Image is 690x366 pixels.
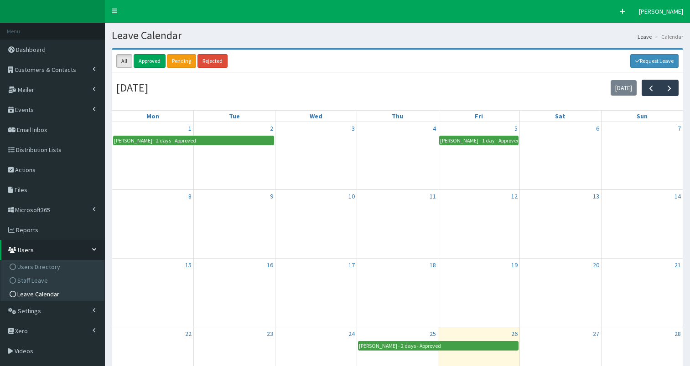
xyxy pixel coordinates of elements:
[513,122,519,135] a: September 5, 2025
[358,341,519,351] a: [PERSON_NAME] - 2 days - Approved
[275,122,357,190] td: September 3, 2025
[183,259,193,271] a: September 15, 2025
[509,259,519,271] a: September 19, 2025
[114,136,197,145] div: [PERSON_NAME] - 2 days - Approved
[15,106,34,114] span: Events
[15,206,50,214] span: Microsoft365
[16,226,38,234] span: Reports
[15,186,27,194] span: Files
[112,30,683,41] h1: Leave Calendar
[591,190,601,203] a: September 13, 2025
[611,80,637,96] button: [DATE]
[438,122,520,190] td: September 5, 2025
[520,190,602,259] td: September 13, 2025
[390,111,405,122] a: Thursday
[676,122,683,135] a: September 7, 2025
[439,136,519,145] a: [PERSON_NAME] - 1 day - Approved
[438,259,520,327] td: September 19, 2025
[428,259,438,271] a: September 18, 2025
[15,166,36,174] span: Actions
[275,190,357,259] td: September 10, 2025
[553,111,567,122] a: Saturday
[116,54,132,68] a: All
[197,54,228,68] a: Rejected
[601,190,683,259] td: September 14, 2025
[601,122,683,190] td: September 7, 2025
[15,66,76,74] span: Customers & Contacts
[18,86,34,94] span: Mailer
[167,54,196,68] a: Pending
[16,46,46,54] span: Dashboard
[347,327,357,340] a: September 24, 2025
[509,327,519,340] a: September 26, 2025
[638,33,652,41] a: Leave
[17,126,47,134] span: Email Inbox
[3,260,104,274] a: Users Directory
[308,111,324,122] a: Wednesday
[3,287,104,301] a: Leave Calendar
[116,82,148,94] h2: [DATE]
[509,190,519,203] a: September 12, 2025
[673,259,683,271] a: September 21, 2025
[17,290,59,298] span: Leave Calendar
[15,327,28,335] span: Xero
[520,259,602,327] td: September 20, 2025
[268,122,275,135] a: September 2, 2025
[591,327,601,340] a: September 27, 2025
[660,80,679,96] button: Next month
[358,341,441,350] div: [PERSON_NAME] - 2 days - Approved
[194,259,275,327] td: September 16, 2025
[113,136,274,145] a: [PERSON_NAME] - 2 days - Approved
[18,307,41,315] span: Settings
[183,327,193,340] a: September 22, 2025
[347,259,357,271] a: September 17, 2025
[227,111,242,122] a: Tuesday
[473,111,485,122] a: Friday
[194,190,275,259] td: September 9, 2025
[275,259,357,327] td: September 17, 2025
[187,122,193,135] a: September 1, 2025
[673,190,683,203] a: September 14, 2025
[265,259,275,271] a: September 16, 2025
[357,122,438,190] td: September 4, 2025
[3,274,104,287] a: Staff Leave
[601,259,683,327] td: September 21, 2025
[428,327,438,340] a: September 25, 2025
[265,327,275,340] a: September 23, 2025
[591,259,601,271] a: September 20, 2025
[347,190,357,203] a: September 10, 2025
[350,122,357,135] a: September 3, 2025
[438,190,520,259] td: September 12, 2025
[431,122,438,135] a: September 4, 2025
[16,146,62,154] span: Distribution Lists
[357,190,438,259] td: September 11, 2025
[112,122,194,190] td: September 1, 2025
[630,54,679,68] a: Request Leave
[639,7,683,15] span: [PERSON_NAME]
[17,276,48,285] span: Staff Leave
[15,347,33,355] span: Videos
[17,263,60,271] span: Users Directory
[594,122,601,135] a: September 6, 2025
[134,54,166,68] a: Approved
[18,246,34,254] span: Users
[112,259,194,327] td: September 15, 2025
[357,259,438,327] td: September 18, 2025
[145,111,161,122] a: Monday
[194,122,275,190] td: September 2, 2025
[673,327,683,340] a: September 28, 2025
[642,80,660,96] button: Previous month
[112,190,194,259] td: September 8, 2025
[428,190,438,203] a: September 11, 2025
[187,190,193,203] a: September 8, 2025
[635,111,649,122] a: Sunday
[268,190,275,203] a: September 9, 2025
[520,122,602,190] td: September 6, 2025
[653,33,683,41] li: Calendar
